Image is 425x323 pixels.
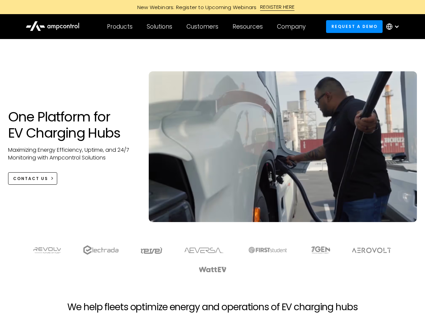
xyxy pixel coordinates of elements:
[107,23,133,30] div: Products
[13,176,48,182] div: CONTACT US
[8,109,136,141] h1: One Platform for EV Charging Hubs
[260,3,295,11] div: REGISTER HERE
[277,23,306,30] div: Company
[199,267,227,272] img: WattEV logo
[186,23,218,30] div: Customers
[8,146,136,161] p: Maximizing Energy Efficiency, Uptime, and 24/7 Monitoring with Ampcontrol Solutions
[83,245,118,255] img: electrada logo
[61,3,364,11] a: New Webinars: Register to Upcoming WebinarsREGISTER HERE
[147,23,172,30] div: Solutions
[233,23,263,30] div: Resources
[67,301,357,313] h2: We help fleets optimize energy and operations of EV charging hubs
[352,248,392,253] img: Aerovolt Logo
[8,172,58,185] a: CONTACT US
[326,20,383,33] a: Request a demo
[131,4,260,11] div: New Webinars: Register to Upcoming Webinars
